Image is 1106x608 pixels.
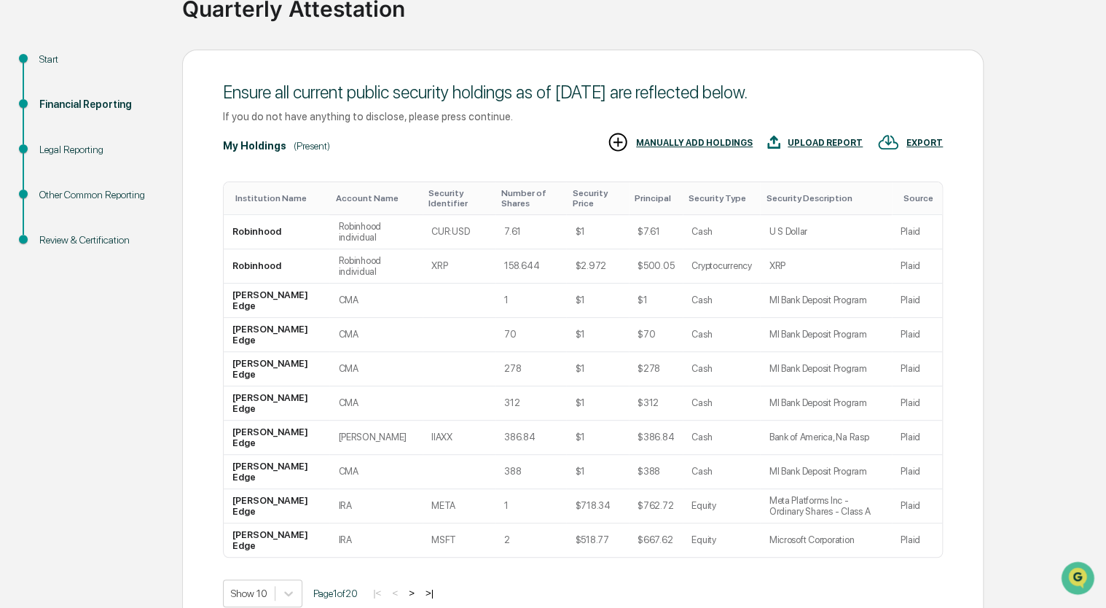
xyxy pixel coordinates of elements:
[683,352,760,386] td: Cash
[683,455,760,489] td: Cash
[760,523,891,557] td: Microsoft Corporation
[892,489,942,523] td: Plaid
[423,249,495,284] td: XRP
[224,523,329,557] td: [PERSON_NAME] Edge
[629,455,683,489] td: $388
[423,421,495,455] td: IIAXX
[39,52,159,67] div: Start
[766,193,885,203] div: Toggle SortBy
[495,523,566,557] td: 2
[629,386,683,421] td: $312
[495,455,566,489] td: 388
[29,211,92,226] span: Data Lookup
[15,31,265,54] p: How can we help?
[50,112,239,126] div: Start new chat
[892,284,942,318] td: Plaid
[892,215,942,249] td: Plaid
[224,386,329,421] td: [PERSON_NAME] Edge
[9,206,98,232] a: 🔎Data Lookup
[106,185,117,197] div: 🗄️
[103,246,176,258] a: Powered byPylon
[329,318,423,352] td: CMA
[224,352,329,386] td: [PERSON_NAME] Edge
[495,352,566,386] td: 278
[566,421,629,455] td: $1
[683,215,760,249] td: Cash
[629,489,683,523] td: $762.72
[566,284,629,318] td: $1
[566,455,629,489] td: $1
[760,421,891,455] td: Bank of America, Na Rasp
[683,284,760,318] td: Cash
[100,178,187,204] a: 🗄️Attestations
[329,215,423,249] td: Robinhood individual
[39,142,159,157] div: Legal Reporting
[294,140,330,152] div: (Present)
[329,284,423,318] td: CMA
[224,455,329,489] td: [PERSON_NAME] Edge
[421,587,438,599] button: >|
[29,184,94,198] span: Preclearance
[683,421,760,455] td: Cash
[329,523,423,557] td: IRA
[495,249,566,284] td: 158.644
[223,110,943,122] div: If you do not have anything to disclose, please press continue.
[566,386,629,421] td: $1
[495,215,566,249] td: 7.61
[329,489,423,523] td: IRA
[495,386,566,421] td: 312
[224,249,329,284] td: Robinhood
[903,193,936,203] div: Toggle SortBy
[39,187,159,203] div: Other Common Reporting
[423,489,495,523] td: META
[120,184,181,198] span: Attestations
[760,352,891,386] td: Ml Bank Deposit Program
[635,193,677,203] div: Toggle SortBy
[629,215,683,249] td: $7.61
[423,523,495,557] td: MSFT
[369,587,385,599] button: |<
[629,523,683,557] td: $667.62
[892,249,942,284] td: Plaid
[629,284,683,318] td: $1
[760,455,891,489] td: Ml Bank Deposit Program
[760,386,891,421] td: Ml Bank Deposit Program
[501,188,560,208] div: Toggle SortBy
[629,318,683,352] td: $70
[892,386,942,421] td: Plaid
[760,215,891,249] td: U S Dollar
[689,193,754,203] div: Toggle SortBy
[767,131,780,153] img: UPLOAD REPORT
[629,249,683,284] td: $500.05
[495,421,566,455] td: 386.84
[329,352,423,386] td: CMA
[428,188,490,208] div: Toggle SortBy
[683,386,760,421] td: Cash
[566,318,629,352] td: $1
[9,178,100,204] a: 🖐️Preclearance
[423,215,495,249] td: CUR:USD
[683,249,760,284] td: Cryptocurrency
[329,455,423,489] td: CMA
[892,352,942,386] td: Plaid
[683,318,760,352] td: Cash
[495,284,566,318] td: 1
[224,318,329,352] td: [PERSON_NAME] Edge
[566,249,629,284] td: $2.972
[566,523,629,557] td: $518.77
[248,116,265,133] button: Start new chat
[892,421,942,455] td: Plaid
[566,489,629,523] td: $718.34
[629,352,683,386] td: $278
[607,131,629,153] img: MANUALLY ADD HOLDINGS
[329,249,423,284] td: Robinhood individual
[329,421,423,455] td: [PERSON_NAME]
[892,523,942,557] td: Plaid
[224,489,329,523] td: [PERSON_NAME] Edge
[39,233,159,248] div: Review & Certification
[15,185,26,197] div: 🖐️
[224,215,329,249] td: Robinhood
[224,284,329,318] td: [PERSON_NAME] Edge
